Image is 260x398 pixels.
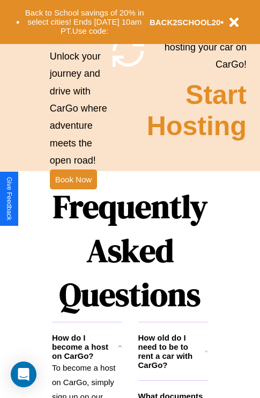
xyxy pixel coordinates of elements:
[20,5,150,39] button: Back to School savings of 20% in select cities! Ends [DATE] 10am PT.Use code:
[50,48,109,169] p: Unlock your journey and drive with CarGo where adventure meets the open road!
[150,18,221,27] b: BACK2SCHOOL20
[52,179,208,322] h1: Frequently Asked Questions
[52,333,118,360] h3: How do I become a host on CarGo?
[138,333,205,370] h3: How old do I need to be to rent a car with CarGo?
[50,169,97,189] button: Book Now
[5,177,13,220] div: Give Feedback
[11,362,36,387] div: Open Intercom Messenger
[147,79,247,142] h2: Start Hosting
